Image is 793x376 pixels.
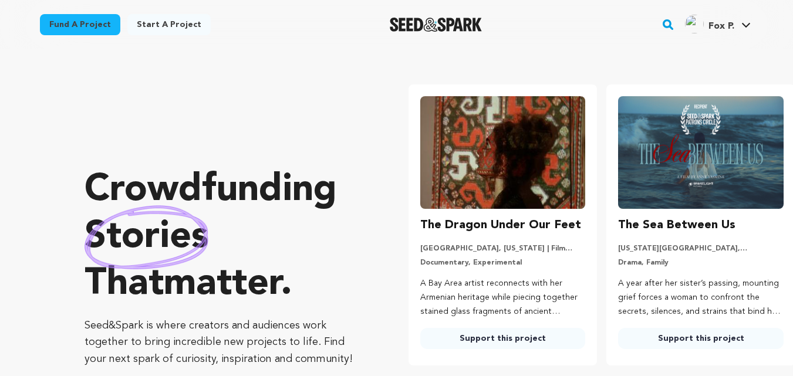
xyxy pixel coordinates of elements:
a: Support this project [618,328,784,349]
img: ACg8ocKVVHlNSthSBmSv00389aOr-6IOFbWZh4nazm0da_MpN3XbkQ=s96-c [685,15,704,33]
a: Fox P.'s Profile [683,12,753,33]
a: Start a project [127,14,211,35]
h3: The Dragon Under Our Feet [420,216,581,235]
span: Fox P. [708,22,734,31]
div: Fox P.'s Profile [685,15,734,33]
p: A year after her sister’s passing, mounting grief forces a woman to confront the secrets, silence... [618,277,784,319]
p: Seed&Spark is where creators and audiences work together to bring incredible new projects to life... [85,317,362,368]
span: matter [164,266,281,303]
h3: The Sea Between Us [618,216,735,235]
p: A Bay Area artist reconnects with her Armenian heritage while piecing together stained glass frag... [420,277,586,319]
a: Support this project [420,328,586,349]
span: Fox P.'s Profile [683,12,753,37]
p: Crowdfunding that . [85,167,362,308]
img: hand sketched image [85,205,208,269]
img: The Sea Between Us image [618,96,784,209]
p: [GEOGRAPHIC_DATA], [US_STATE] | Film Feature [420,244,586,253]
p: Documentary, Experimental [420,258,586,267]
img: Seed&Spark Logo Dark Mode [390,18,482,32]
p: Drama, Family [618,258,784,267]
p: [US_STATE][GEOGRAPHIC_DATA], [US_STATE] | Film Short [618,244,784,253]
img: The Dragon Under Our Feet image [420,96,586,209]
a: Fund a project [40,14,120,35]
a: Seed&Spark Homepage [390,18,482,32]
